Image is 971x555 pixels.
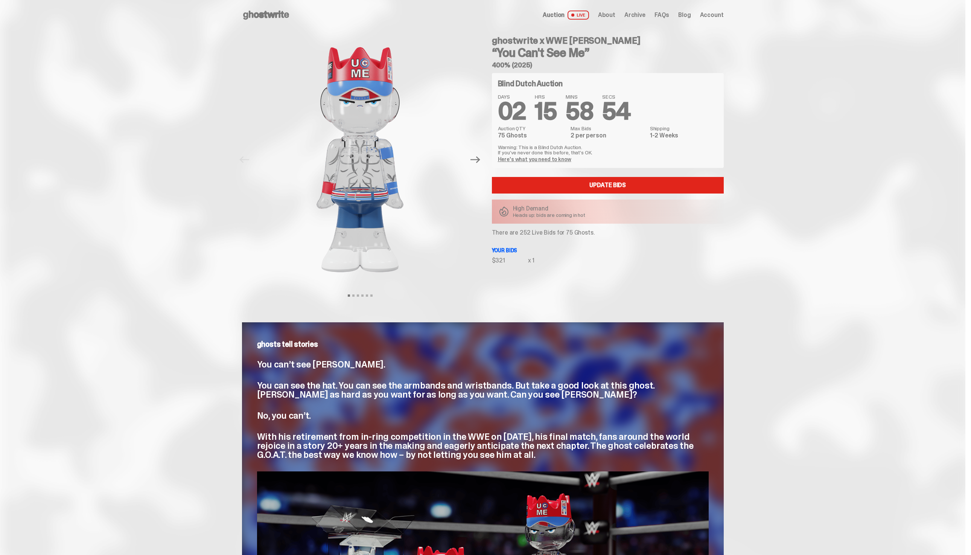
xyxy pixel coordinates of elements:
[257,30,464,289] img: John_Cena_Hero_1.png
[257,410,311,421] span: No, you can’t.
[492,258,528,264] div: $321
[543,11,589,20] a: Auction LIVE
[492,177,724,194] a: Update Bids
[528,258,535,264] div: x 1
[624,12,645,18] a: Archive
[650,126,718,131] dt: Shipping
[498,133,566,139] dd: 75 Ghosts
[571,133,645,139] dd: 2 per person
[357,294,359,297] button: View slide 3
[700,12,724,18] a: Account
[568,11,589,20] span: LIVE
[361,294,364,297] button: View slide 4
[370,294,373,297] button: View slide 6
[257,380,655,400] span: You can see the hat. You can see the armbands and wristbands. But take a good look at this ghost....
[571,126,645,131] dt: Max Bids
[535,94,557,99] span: HRS
[257,340,709,348] p: ghosts tell stories
[492,36,724,45] h4: ghostwrite x WWE [PERSON_NAME]
[654,12,669,18] a: FAQs
[492,62,724,69] h5: 400% (2025)
[678,12,691,18] a: Blog
[513,206,586,212] p: High Demand
[598,12,615,18] a: About
[467,151,484,168] button: Next
[498,96,526,127] span: 02
[602,96,631,127] span: 54
[543,12,565,18] span: Auction
[535,96,557,127] span: 15
[257,358,385,370] span: You can’t see [PERSON_NAME].
[513,212,586,218] p: Heads up: bids are coming in hot
[492,230,724,236] p: There are 252 Live Bids for 75 Ghosts.
[566,96,593,127] span: 58
[566,94,593,99] span: MINS
[257,431,694,460] span: With his retirement from in-ring competition in the WWE on [DATE], his final match, fans around t...
[492,248,724,253] p: Your bids
[498,80,563,87] h4: Blind Dutch Auction
[492,47,724,59] h3: “You Can't See Me”
[650,133,718,139] dd: 1-2 Weeks
[498,126,566,131] dt: Auction QTY
[366,294,368,297] button: View slide 5
[352,294,355,297] button: View slide 2
[498,94,526,99] span: DAYS
[348,294,350,297] button: View slide 1
[498,156,571,163] a: Here's what you need to know
[498,145,718,155] p: Warning: This is a Blind Dutch Auction. If you’ve never done this before, that’s OK.
[602,94,631,99] span: SECS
